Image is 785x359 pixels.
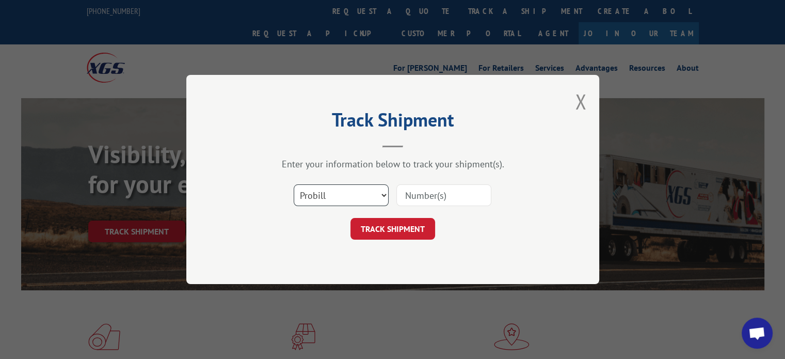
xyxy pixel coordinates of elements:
input: Number(s) [396,184,491,206]
button: Close modal [575,88,586,115]
div: Enter your information below to track your shipment(s). [238,158,548,170]
h2: Track Shipment [238,113,548,132]
div: Open chat [742,318,773,349]
button: TRACK SHIPMENT [350,218,435,240]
